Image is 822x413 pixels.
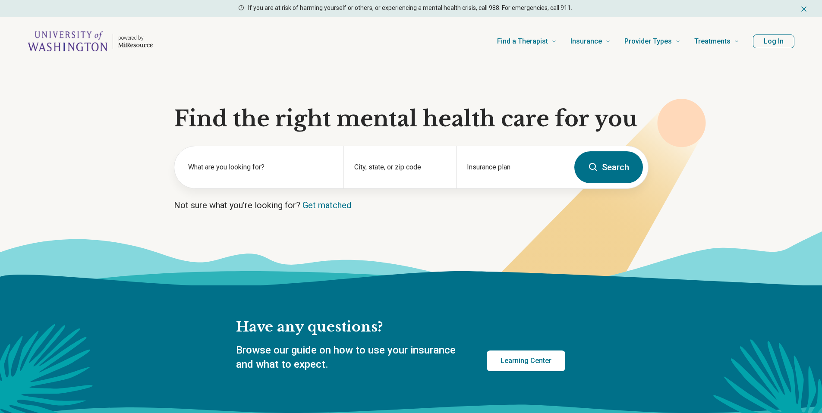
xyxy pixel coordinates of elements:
[624,24,680,59] a: Provider Types
[487,350,565,371] a: Learning Center
[800,3,808,14] button: Dismiss
[174,199,649,211] p: Not sure what you’re looking for?
[28,28,153,55] a: Home page
[624,35,672,47] span: Provider Types
[236,343,466,372] p: Browse our guide on how to use your insurance and what to expect.
[574,151,643,183] button: Search
[570,35,602,47] span: Insurance
[188,162,333,172] label: What are you looking for?
[570,24,611,59] a: Insurance
[248,3,572,13] p: If you are at risk of harming yourself or others, or experiencing a mental health crisis, call 98...
[497,24,557,59] a: Find a Therapist
[694,24,739,59] a: Treatments
[174,106,649,132] h1: Find the right mental health care for you
[497,35,548,47] span: Find a Therapist
[302,200,351,210] a: Get matched
[236,318,565,336] h2: Have any questions?
[753,34,794,48] button: Log In
[694,35,731,47] span: Treatments
[118,34,153,41] p: powered by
